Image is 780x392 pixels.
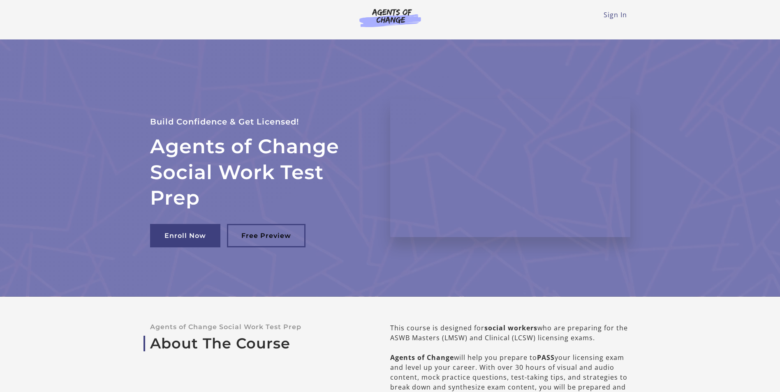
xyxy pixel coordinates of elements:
[390,353,454,362] b: Agents of Change
[150,115,370,129] p: Build Confidence & Get Licensed!
[537,353,555,362] b: PASS
[604,10,627,19] a: Sign In
[150,323,364,331] p: Agents of Change Social Work Test Prep
[150,224,220,247] a: Enroll Now
[484,323,537,332] b: social workers
[227,224,306,247] a: Free Preview
[150,134,370,210] h2: Agents of Change Social Work Test Prep
[351,8,430,27] img: Agents of Change Logo
[150,335,364,352] a: About The Course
